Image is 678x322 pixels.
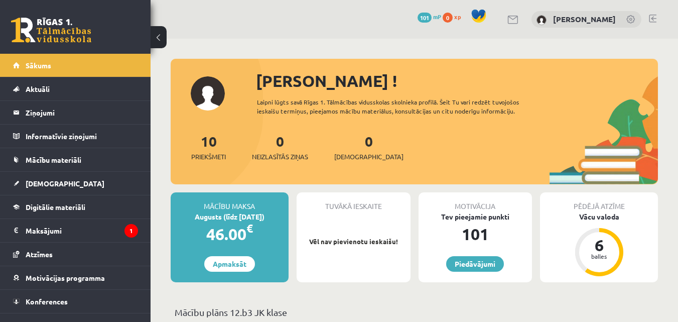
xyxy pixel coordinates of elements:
[11,18,91,43] a: Rīgas 1. Tālmācības vidusskola
[419,192,532,211] div: Motivācija
[302,237,405,247] p: Vēl nav pievienotu ieskaišu!
[26,179,104,188] span: [DEMOGRAPHIC_DATA]
[171,222,289,246] div: 46.00
[13,172,138,195] a: [DEMOGRAPHIC_DATA]
[443,13,466,21] a: 0 xp
[26,155,81,164] span: Mācību materiāli
[419,211,532,222] div: Tev pieejamie punkti
[26,84,50,93] span: Aktuāli
[124,224,138,238] i: 1
[540,192,658,211] div: Pēdējā atzīme
[540,211,658,222] div: Vācu valoda
[454,13,461,21] span: xp
[418,13,441,21] a: 101 mP
[433,13,441,21] span: mP
[204,256,255,272] a: Apmaksāt
[257,97,550,116] div: Laipni lūgts savā Rīgas 1. Tālmācības vidusskolas skolnieka profilā. Šeit Tu vari redzēt tuvojošo...
[13,195,138,219] a: Digitālie materiāli
[13,101,138,124] a: Ziņojumi
[13,54,138,77] a: Sākums
[297,192,411,211] div: Tuvākā ieskaite
[26,101,138,124] legend: Ziņojumi
[26,219,138,242] legend: Maksājumi
[334,132,403,162] a: 0[DEMOGRAPHIC_DATA]
[13,219,138,242] a: Maksājumi1
[553,14,616,24] a: [PERSON_NAME]
[26,61,51,70] span: Sākums
[171,211,289,222] div: Augusts (līdz [DATE])
[584,253,614,259] div: balles
[26,273,105,282] span: Motivācijas programma
[13,77,138,100] a: Aktuāli
[334,152,403,162] span: [DEMOGRAPHIC_DATA]
[252,132,308,162] a: 0Neizlasītās ziņas
[584,237,614,253] div: 6
[13,266,138,289] a: Motivācijas programma
[13,148,138,171] a: Mācību materiāli
[536,15,547,25] img: Rita Stepanova
[443,13,453,23] span: 0
[191,152,226,162] span: Priekšmeti
[246,221,253,236] span: €
[13,290,138,313] a: Konferences
[26,250,53,259] span: Atzīmes
[13,243,138,266] a: Atzīmes
[26,202,85,211] span: Digitālie materiāli
[252,152,308,162] span: Neizlasītās ziņas
[175,305,654,319] p: Mācību plāns 12.b3 JK klase
[419,222,532,246] div: 101
[26,297,68,306] span: Konferences
[446,256,504,272] a: Piedāvājumi
[418,13,432,23] span: 101
[171,192,289,211] div: Mācību maksa
[26,125,138,148] legend: Informatīvie ziņojumi
[191,132,226,162] a: 10Priekšmeti
[256,69,658,93] div: [PERSON_NAME] !
[13,125,138,148] a: Informatīvie ziņojumi
[540,211,658,278] a: Vācu valoda 6 balles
